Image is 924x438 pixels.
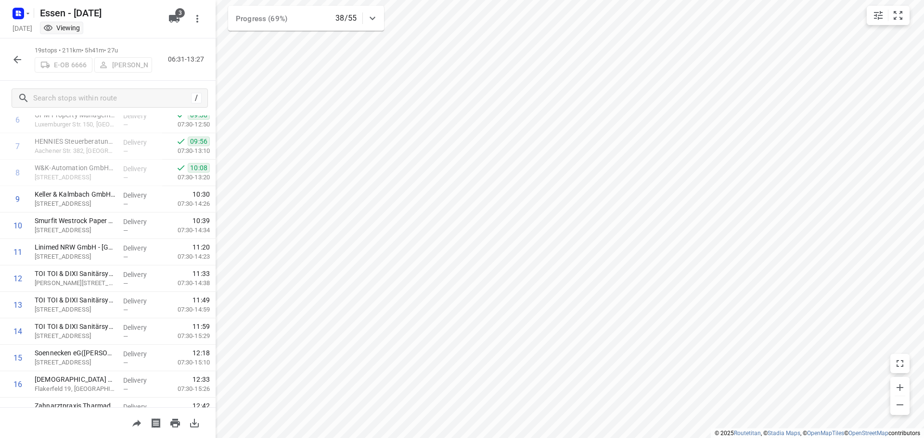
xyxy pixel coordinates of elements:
p: Delivery [123,217,159,226]
p: Delivery [123,296,159,306]
p: Soennecken eG(Dana Westerwick) [35,348,115,358]
p: Delivery [123,402,159,412]
p: Flakerfeld 19, [GEOGRAPHIC_DATA] [35,384,115,394]
div: 17 [13,406,22,415]
p: 07:30-15:26 [162,384,210,394]
span: — [123,359,128,366]
input: Search stops within route [33,91,191,106]
a: OpenMapTiles [807,430,844,437]
span: Print shipping labels [146,418,166,427]
p: [STREET_ADDRESS] [35,225,115,235]
p: Delivery [123,270,159,279]
div: 16 [13,380,22,389]
p: Delivery [123,349,159,359]
p: Delivery [123,138,159,147]
p: W&K-Automation GmbH(Ilija Kostadinov) [35,163,115,173]
p: 07:30-13:20 [162,173,210,182]
span: Print route [166,418,185,427]
li: © 2025 , © , © © contributors [715,430,920,437]
svg: Done [176,137,186,146]
div: 15 [13,353,22,363]
p: 07:30-15:10 [162,358,210,367]
p: TOI TOI & DIXI Sanitärsysteme GmbH - Velbert(Michael Jakob) [35,295,115,305]
span: 10:30 [192,189,210,199]
p: 06:31-13:27 [168,54,208,64]
span: — [123,386,128,393]
button: More [188,9,207,28]
p: TOI TOI & DIXI Sanitärsysteme GmbH - Heiligenhaus(Michael Jakob) [35,269,115,278]
span: Progress (69%) [236,14,287,23]
button: Fit zoom [888,6,908,25]
p: 07:30-15:29 [162,331,210,341]
span: — [123,148,128,155]
span: 10:08 [188,163,210,173]
p: Delivery [123,164,159,174]
p: Zahnarztpraxis Tharmadent(Zahnarztpraxis Tharmadent) [35,401,115,411]
p: Delivery [123,375,159,385]
button: 3 [165,9,184,28]
div: small contained button group [867,6,910,25]
p: 07:30-14:23 [162,252,210,262]
a: Stadia Maps [768,430,800,437]
p: Bahnhofstraße 74, Velbert [35,305,115,314]
p: Carl-Zeiss-Straße 23, Heiligenhaus [35,278,115,288]
p: Linimed NRW GmbH - Heiligenhaus - 10901433(Heiligenhaus) [35,242,115,252]
p: Schulstraße 2c, Heiligenhaus [35,252,115,262]
p: Delivery [123,323,159,332]
div: 11 [13,248,22,257]
p: Luxemburger Str. 150, Köln [35,120,115,129]
svg: Done [176,163,186,173]
p: TOI TOI & DIXI Sanitärsysteme GmbH - Velbert(Michael Jakob) [35,322,115,331]
span: 10:39 [192,216,210,225]
svg: Done [176,110,186,120]
button: Map settings [869,6,888,25]
p: Delivery [123,243,159,253]
p: 07:30-14:59 [162,305,210,314]
span: 12:18 [192,348,210,358]
p: 07:30-14:26 [162,199,210,209]
a: OpenStreetMap [848,430,888,437]
span: 11:20 [192,242,210,252]
span: — [123,121,128,128]
span: — [123,174,128,181]
span: — [123,253,128,261]
div: 7 [15,142,20,151]
p: Delivery [123,190,159,200]
div: 14 [13,327,22,336]
div: 8 [15,168,20,177]
p: 07:30-13:10 [162,146,210,156]
p: 07:30-12:50 [162,120,210,129]
p: Smurfit Westrock Paper Sales Germany GmbH(Ziva Welter) [35,216,115,225]
span: — [123,333,128,340]
p: GPM Property Management GmbH(Heinz Leo Hermanns) [35,110,115,120]
span: 12:33 [192,375,210,384]
div: 6 [15,115,20,125]
a: Routetitan [734,430,761,437]
div: Progress (69%)38/55 [228,6,384,31]
p: Katholische Kindertageseinrichtung St. Suitbert(Elke Glennemeier) [35,375,115,384]
span: 3 [175,8,185,18]
div: 10 [13,221,22,230]
p: Hansemannstraße 65, Neuss [35,199,115,209]
p: Delivery [123,111,159,121]
span: Share route [127,418,146,427]
div: 12 [13,274,22,283]
span: Download route [185,418,204,427]
p: HENNIES Steuerberatung GmbH & Co. KG(Ricarda Hennies) [35,137,115,146]
span: 11:49 [192,295,210,305]
div: 13 [13,300,22,310]
span: 09:38 [188,110,210,120]
span: 09:56 [188,137,210,146]
p: Vogelsanger Str. 356-358, Köln [35,173,115,182]
span: 11:59 [192,322,210,331]
div: 9 [15,195,20,204]
p: 07:30-14:38 [162,278,210,288]
p: Keller & Kalmbach GmbH(Rinora Azizaj) [35,189,115,199]
p: Aachener Str. 382, [GEOGRAPHIC_DATA] [35,146,115,156]
p: Bahnhofstraße 74, Velbert [35,331,115,341]
span: 12:42 [192,401,210,411]
p: 07:30-14:34 [162,225,210,235]
span: — [123,306,128,313]
p: Prinz-Friedrich-Straße 28E, Essen [35,358,115,367]
div: / [191,93,202,103]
